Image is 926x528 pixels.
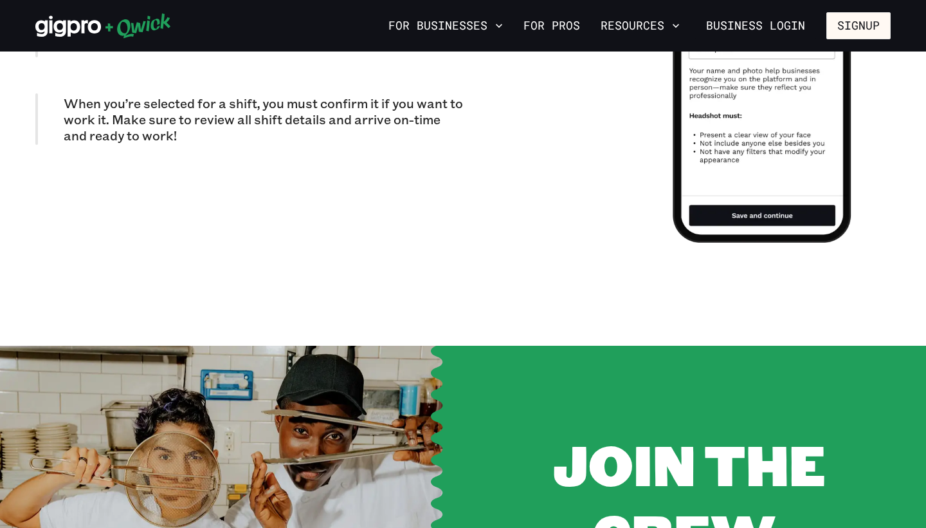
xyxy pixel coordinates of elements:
[695,12,816,39] a: Business Login
[826,12,891,39] button: Signup
[595,15,685,37] button: Resources
[383,15,508,37] button: For Businesses
[518,15,585,37] a: For Pros
[64,95,463,144] p: When you’re selected for a shift, you must confirm it if you want to work it. Make sure to review...
[35,93,463,145] div: When you’re selected for a shift, you must confirm it if you want to work it. Make sure to review...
